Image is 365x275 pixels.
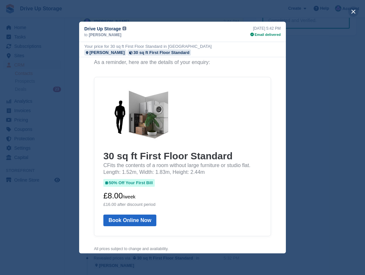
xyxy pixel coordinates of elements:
p: £8.00 [24,133,182,144]
span: to [84,32,88,38]
span: 50% Off Your First Bill [24,122,76,130]
p: All prices subject to change and availability. [15,189,192,195]
p: £16.00 after discount period [24,145,182,150]
a: [PERSON_NAME] [84,49,126,56]
img: icon-info-grey-7440780725fd019a000dd9b08b2336e03edf1995a4989e88bcd33f0948082b44.svg [122,26,126,30]
p: CFits the contents of a room without large furniture or studio flat. Length: 1.52m, Width: 1.83m,... [24,105,182,119]
span: [PERSON_NAME] [89,32,121,38]
img: 30 sq ft First Floor Standard [24,29,102,87]
p: As a reminder, here are the details of your enquiry: [15,2,192,9]
div: Your price for 30 sq ft First Floor Standard in [GEOGRAPHIC_DATA] [84,43,212,49]
div: [DATE] 5:42 PM [250,26,281,31]
div: 30 sq ft First Floor Standard [133,49,189,56]
a: 30 sq ft First Floor Standard [128,49,191,56]
h2: 30 sq ft First Floor Standard [24,92,182,105]
div: Email delivered [250,32,281,37]
div: [PERSON_NAME] [89,49,125,56]
a: Book Online Now [24,157,77,169]
span: /week [44,137,56,142]
span: Drive Up Storage [84,26,121,32]
button: close [348,6,359,17]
